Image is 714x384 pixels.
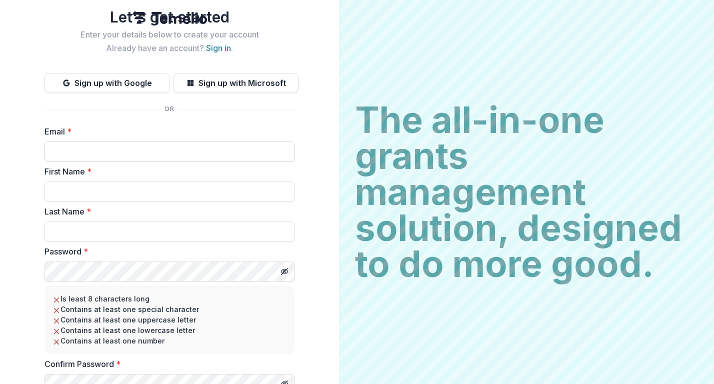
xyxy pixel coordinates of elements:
[52,304,286,314] li: Contains at least one special character
[44,165,288,177] label: First Name
[206,43,231,53] a: Sign in
[173,73,298,93] button: Sign up with Microsoft
[44,43,294,53] h2: Already have an account? .
[44,245,288,257] label: Password
[52,314,286,325] li: Contains at least one uppercase letter
[44,8,294,26] h1: Let's get started
[44,125,288,137] label: Email
[52,325,286,335] li: Contains at least one lowercase letter
[276,263,292,279] button: Toggle password visibility
[52,293,286,304] li: Is least 8 characters long
[44,73,169,93] button: Sign up with Google
[44,30,294,39] h2: Enter your details below to create your account
[132,12,207,24] img: Temelio
[52,335,286,346] li: Contains at least one number
[44,205,288,217] label: Last Name
[44,358,288,370] label: Confirm Password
